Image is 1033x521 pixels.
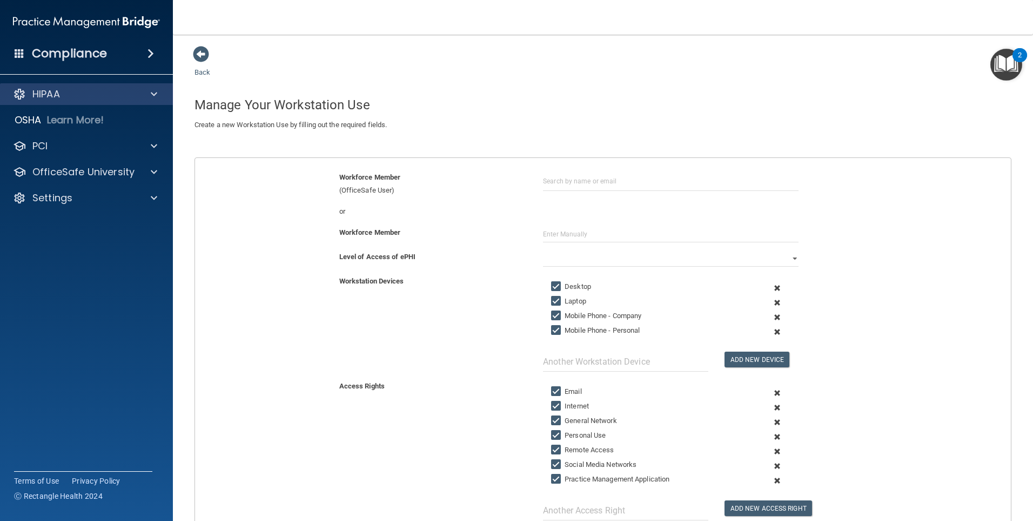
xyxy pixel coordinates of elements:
[551,460,564,469] input: Social Media Networks
[339,277,404,285] b: Workstation Devices
[551,429,606,442] label: Personal Use
[543,226,799,242] input: Enter Manually
[551,297,564,306] input: Laptop
[551,414,617,427] label: General Network
[14,491,103,502] span: Ⓒ Rectangle Health 2024
[551,475,564,484] input: Practice Management Application
[13,192,157,205] a: Settings
[551,458,636,471] label: Social Media Networks
[551,444,614,457] label: Remote Access
[14,476,59,486] a: Terms of Use
[13,88,157,101] a: HIPAA
[13,140,157,153] a: PCI
[1018,55,1022,69] div: 2
[551,473,669,486] label: Practice Management Application
[551,417,564,425] input: General Network
[32,46,107,61] h4: Compliance
[32,88,60,101] p: HIPAA
[551,282,564,291] input: Desktop
[339,228,401,236] b: Workforce Member
[32,166,135,179] p: OfficeSafe University
[551,385,582,398] label: Email
[551,295,586,308] label: Laptop
[551,324,640,337] label: Mobile Phone - Personal
[339,253,415,261] b: Level of Access of ePHI
[551,280,591,293] label: Desktop
[72,476,120,486] a: Privacy Policy
[551,400,589,413] label: Internet
[551,312,564,320] input: Mobile Phone - Company
[551,431,564,440] input: Personal Use
[846,444,1020,487] iframe: Drift Widget Chat Controller
[47,114,104,127] p: Learn More!
[32,140,48,153] p: PCI
[32,192,72,205] p: Settings
[13,166,157,179] a: OfficeSafe University
[339,382,385,390] b: Access Rights
[194,98,1011,112] h4: Manage Your Workstation Use
[15,114,42,127] p: OSHA
[543,500,708,520] input: Another Access Right
[990,49,1022,81] button: Open Resource Center, 2 new notifications
[551,387,564,396] input: Email
[194,121,387,129] span: Create a new Workstation Use by filling out the required fields.
[551,446,564,454] input: Remote Access
[13,11,160,33] img: PMB logo
[331,171,535,197] div: (OfficeSafe User)
[551,402,564,411] input: Internet
[725,352,789,367] button: Add New Device
[339,173,401,181] b: Workforce Member
[543,171,799,191] input: Search by name or email
[551,309,641,322] label: Mobile Phone - Company
[331,205,535,218] div: or
[543,352,708,372] input: Another Workstation Device
[194,55,210,76] a: Back
[551,326,564,335] input: Mobile Phone - Personal
[725,500,812,516] button: Add New Access Right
